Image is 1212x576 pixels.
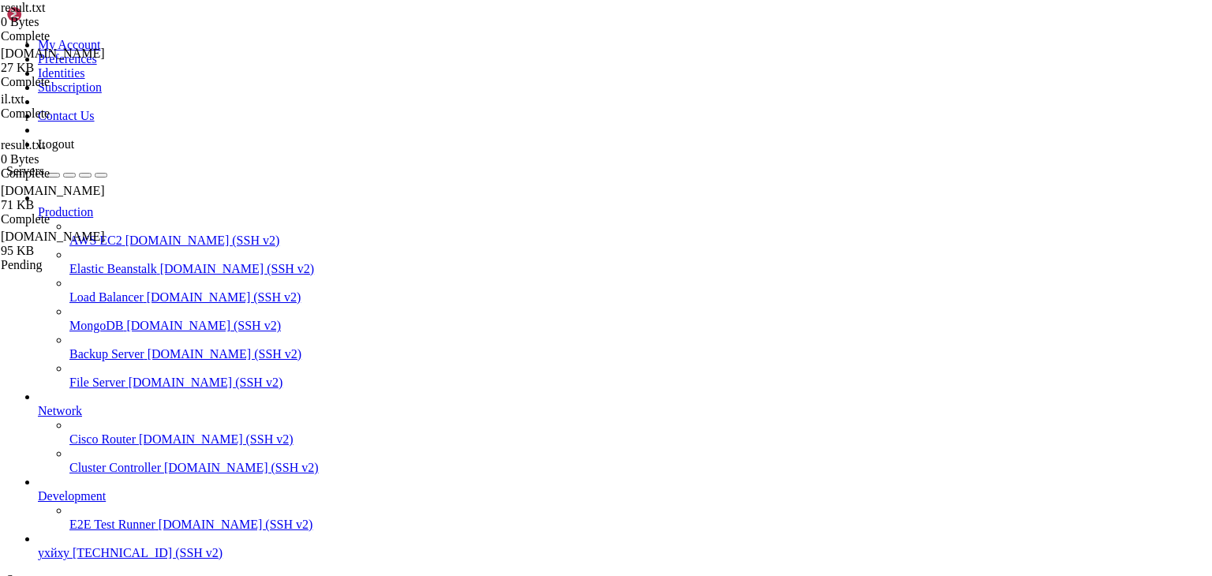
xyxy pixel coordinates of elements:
[1,75,159,89] div: Complete
[6,33,1006,47] x-row: * Documentation: [URL][DOMAIN_NAME]
[6,87,1006,100] x-row: This system has been minimized by removing packages and content that are
[1,184,105,197] span: [DOMAIN_NAME]
[1,258,159,272] div: Pending
[1,15,159,29] div: 0 Bytes
[6,194,1006,208] x-row: root@goofy-colden:~# masscan -iL /root/cz .txt -p 5900 --rate 200000 -oL /root/result.txt
[1,166,159,181] div: Complete
[1,230,105,243] span: [DOMAIN_NAME]
[1,1,159,29] span: result.txt
[6,140,1006,154] x-row: New release '24.04.3 LTS' available.
[1,92,24,106] span: il.txt
[6,248,1006,261] x-row: root@goofy-colden:~#
[1,230,159,258] span: nl.zone
[6,154,1006,167] x-row: Run 'do-release-upgrade' to upgrade to it.
[6,208,1006,221] x-row: Starting masscan 1.3.2 ([URL][DOMAIN_NAME]) at [DATE] 08:30:41 GMT
[6,6,1006,20] x-row: Welcome to Ubuntu 22.04.2 LTS (GNU/Linux 5.15.0-75-generic x86_64)
[1,244,159,258] div: 95 KB
[6,127,1006,140] x-row: To restore this content, you can run the 'unminimize' command.
[6,221,1006,234] x-row: Initiating SYN Stealth Scan
[1,184,159,212] span: fr.zone
[1,29,159,43] div: Complete
[1,47,159,75] span: cz.zone
[1,212,159,226] div: Complete
[1,1,45,14] span: result.txt
[1,152,159,166] div: 0 Bytes
[6,47,1006,60] x-row: * Management: [URL][DOMAIN_NAME]
[146,248,152,261] div: (21, 18)
[1,107,159,121] div: Complete
[1,47,105,60] span: [DOMAIN_NAME]
[6,181,1006,194] x-row: Last login: [DATE] from [TECHNICAL_ID]
[6,100,1006,114] x-row: not required on a system that users do not log into.
[1,138,45,151] span: result.txt
[6,60,1006,73] x-row: * Support: [URL][DOMAIN_NAME]
[6,234,1006,248] x-row: Scanning 9526720 hosts [1 port/host]
[1,198,159,212] div: 71 KB
[1,138,159,166] span: result.txt
[1,61,159,75] div: 27 KB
